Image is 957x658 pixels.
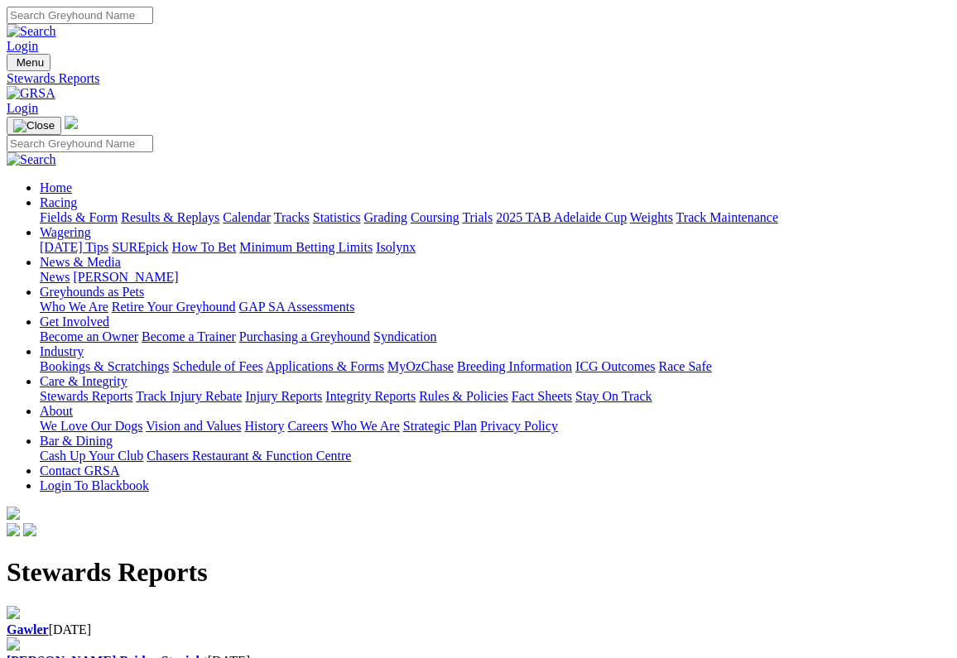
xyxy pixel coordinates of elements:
a: News [40,270,70,284]
img: Close [13,119,55,132]
a: Tracks [274,210,310,224]
a: Wagering [40,225,91,239]
a: History [244,419,284,433]
a: Become an Owner [40,329,138,343]
a: Isolynx [376,240,416,254]
a: Minimum Betting Limits [239,240,373,254]
a: MyOzChase [387,359,454,373]
div: Get Involved [40,329,950,344]
a: How To Bet [172,240,237,254]
a: Statistics [313,210,361,224]
a: Care & Integrity [40,374,127,388]
a: Fields & Form [40,210,118,224]
div: Care & Integrity [40,389,950,404]
div: Wagering [40,240,950,255]
a: Racing [40,195,77,209]
button: Toggle navigation [7,54,50,71]
a: News & Media [40,255,121,269]
a: Rules & Policies [419,389,508,403]
a: Login [7,39,38,53]
a: About [40,404,73,418]
a: 2025 TAB Adelaide Cup [496,210,627,224]
a: Race Safe [658,359,711,373]
a: Industry [40,344,84,358]
div: Bar & Dining [40,449,950,463]
a: Home [40,180,72,195]
a: Stay On Track [575,389,652,403]
div: [DATE] [7,622,950,637]
a: Get Involved [40,315,109,329]
a: [DATE] Tips [40,240,108,254]
a: Contact GRSA [40,463,119,478]
a: Applications & Forms [266,359,384,373]
div: Greyhounds as Pets [40,300,950,315]
a: Privacy Policy [480,419,558,433]
img: twitter.svg [23,523,36,536]
a: Trials [462,210,493,224]
a: Coursing [411,210,459,224]
a: Purchasing a Greyhound [239,329,370,343]
a: We Love Our Dogs [40,419,142,433]
a: Integrity Reports [325,389,416,403]
input: Search [7,135,153,152]
a: Syndication [373,329,436,343]
a: Stewards Reports [40,389,132,403]
a: Track Injury Rebate [136,389,242,403]
img: Search [7,152,56,167]
a: GAP SA Assessments [239,300,355,314]
img: file-red.svg [7,637,20,651]
a: Greyhounds as Pets [40,285,144,299]
a: Results & Replays [121,210,219,224]
a: Vision and Values [146,419,241,433]
a: Become a Trainer [142,329,236,343]
div: About [40,419,950,434]
a: Calendar [223,210,271,224]
a: Who We Are [331,419,400,433]
img: GRSA [7,86,55,101]
div: News & Media [40,270,950,285]
a: Injury Reports [245,389,322,403]
button: Toggle navigation [7,117,61,135]
a: Cash Up Your Club [40,449,143,463]
a: [PERSON_NAME] [73,270,178,284]
a: Grading [364,210,407,224]
img: file-red.svg [7,606,20,619]
img: Search [7,24,56,39]
a: Retire Your Greyhound [112,300,236,314]
a: Fact Sheets [512,389,572,403]
div: Racing [40,210,950,225]
span: Menu [17,56,44,69]
a: Bookings & Scratchings [40,359,169,373]
img: logo-grsa-white.png [7,507,20,520]
a: Weights [630,210,673,224]
a: Strategic Plan [403,419,477,433]
a: ICG Outcomes [575,359,655,373]
div: Industry [40,359,950,374]
a: Chasers Restaurant & Function Centre [147,449,351,463]
img: logo-grsa-white.png [65,116,78,129]
a: Stewards Reports [7,71,950,86]
a: Who We Are [40,300,108,314]
a: Schedule of Fees [172,359,262,373]
a: Login To Blackbook [40,478,149,492]
a: Breeding Information [457,359,572,373]
a: Careers [287,419,328,433]
h1: Stewards Reports [7,557,950,588]
a: Gawler [7,622,49,636]
img: facebook.svg [7,523,20,536]
a: SUREpick [112,240,168,254]
a: Track Maintenance [676,210,778,224]
a: Login [7,101,38,115]
a: Bar & Dining [40,434,113,448]
input: Search [7,7,153,24]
